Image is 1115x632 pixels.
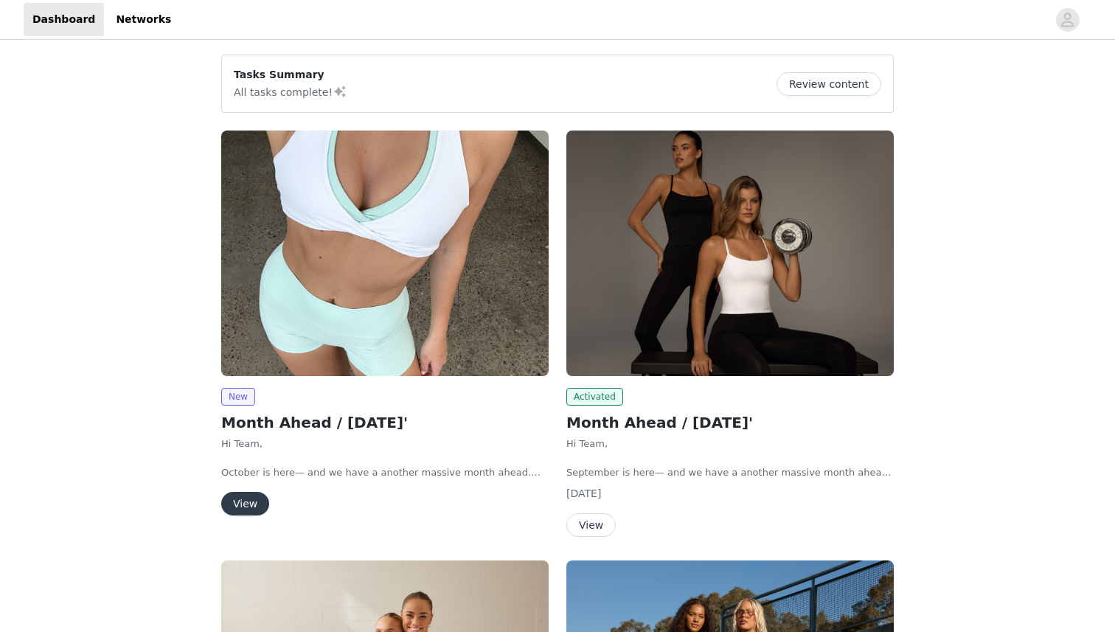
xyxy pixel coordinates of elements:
button: Review content [777,72,881,96]
p: All tasks complete! [234,83,347,100]
a: View [566,520,616,531]
a: Networks [107,3,180,36]
h2: Month Ahead / [DATE]' [221,412,549,434]
img: Muscle Republic [221,131,549,376]
span: New [221,388,255,406]
span: Activated [566,388,623,406]
button: View [221,492,269,515]
div: avatar [1060,8,1074,32]
p: Tasks Summary [234,67,347,83]
p: Hi Team, [566,437,894,451]
img: Muscle Republic [566,131,894,376]
p: Hi Team, [221,437,549,451]
p: October is here— and we have a another massive month ahead. [221,465,549,480]
h2: Month Ahead / [DATE]' [566,412,894,434]
p: September is here— and we have a another massive month ahead. [566,465,894,480]
span: [DATE] [566,487,601,499]
button: View [566,513,616,537]
a: Dashboard [24,3,104,36]
a: View [221,499,269,510]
